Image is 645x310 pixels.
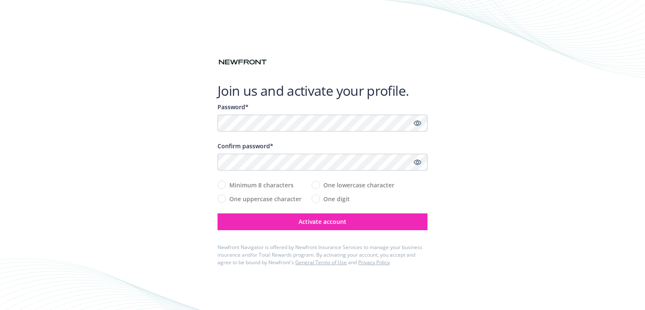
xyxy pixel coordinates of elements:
[299,218,346,226] span: Activate account
[218,103,249,111] span: Password*
[218,244,427,266] div: Newfront Navigator is offered by Newfront Insurance Services to manage your business insurance an...
[412,157,422,167] a: Show password
[358,259,390,266] a: Privacy Policy
[218,213,427,230] button: Activate account
[218,142,273,150] span: Confirm password*
[229,181,294,189] span: Minimum 8 characters
[218,58,268,67] img: Newfront logo
[323,181,394,189] span: One lowercase character
[229,194,302,203] span: One uppercase character
[295,259,347,266] a: General Terms of Use
[218,82,427,99] h1: Join us and activate your profile.
[412,118,422,128] a: Show password
[218,115,427,131] input: Enter a unique password...
[218,154,427,171] input: Confirm your unique password...
[323,194,350,203] span: One digit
